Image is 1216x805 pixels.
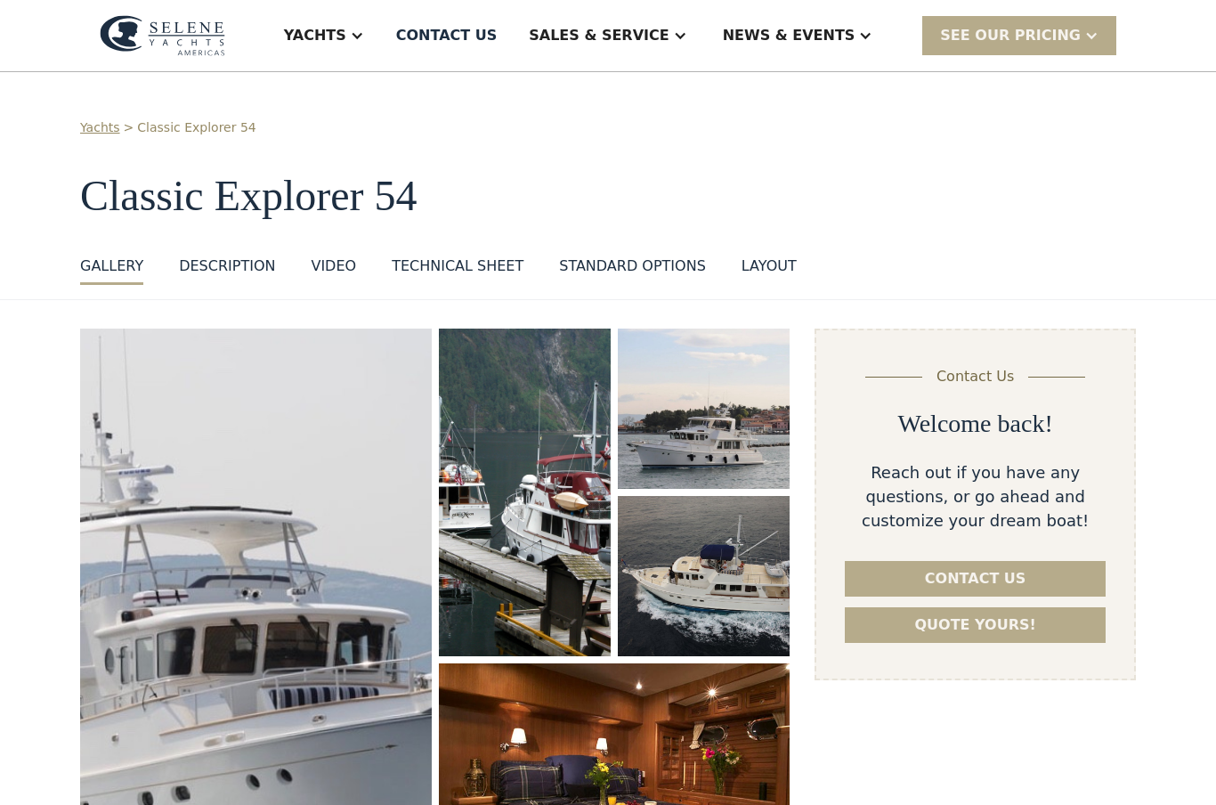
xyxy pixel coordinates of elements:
[179,256,275,277] div: DESCRIPTION
[137,118,255,137] a: Classic Explorer 54
[80,173,1136,220] h1: Classic Explorer 54
[529,25,669,46] div: Sales & Service
[439,329,611,656] a: open lightbox
[618,329,790,489] img: 50 foot motor yacht
[742,256,797,285] a: layout
[311,256,356,277] div: VIDEO
[124,118,134,137] div: >
[284,25,346,46] div: Yachts
[396,25,498,46] div: Contact US
[618,496,790,656] a: open lightbox
[845,607,1106,643] a: Quote yours!
[936,366,1014,387] div: Contact Us
[100,15,225,56] img: logo
[559,256,706,277] div: standard options
[80,256,143,277] div: GALLERY
[311,256,356,285] a: VIDEO
[439,329,611,656] img: 50 foot motor yacht
[845,460,1106,533] div: Reach out if you have any questions, or go ahead and customize your dream boat!
[845,561,1106,597] a: Contact us
[723,25,855,46] div: News & EVENTS
[618,496,790,656] img: 50 foot motor yacht
[559,256,706,285] a: standard options
[898,409,1053,439] h2: Welcome back!
[392,256,523,277] div: Technical sheet
[940,25,1081,46] div: SEE Our Pricing
[618,329,790,489] a: open lightbox
[922,16,1116,54] div: SEE Our Pricing
[80,256,143,285] a: GALLERY
[742,256,797,277] div: layout
[179,256,275,285] a: DESCRIPTION
[80,118,120,137] a: Yachts
[392,256,523,285] a: Technical sheet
